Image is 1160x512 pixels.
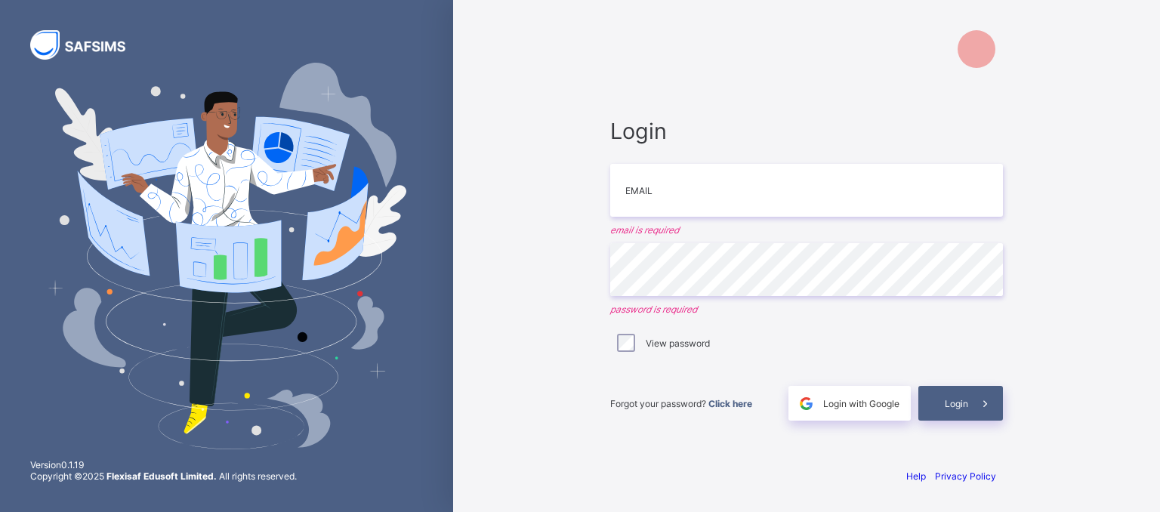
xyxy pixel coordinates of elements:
strong: Flexisaf Edusoft Limited. [106,470,217,482]
a: Help [906,470,926,482]
span: Login [610,118,1003,144]
a: Privacy Policy [935,470,996,482]
span: Login with Google [823,398,899,409]
em: email is required [610,224,1003,236]
a: Click here [708,398,752,409]
label: View password [646,338,710,349]
img: google.396cfc9801f0270233282035f929180a.svg [797,395,815,412]
span: Forgot your password? [610,398,752,409]
span: Copyright © 2025 All rights reserved. [30,470,297,482]
span: Version 0.1.19 [30,459,297,470]
img: SAFSIMS Logo [30,30,143,60]
em: password is required [610,304,1003,315]
img: Hero Image [47,63,406,449]
span: Login [945,398,968,409]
